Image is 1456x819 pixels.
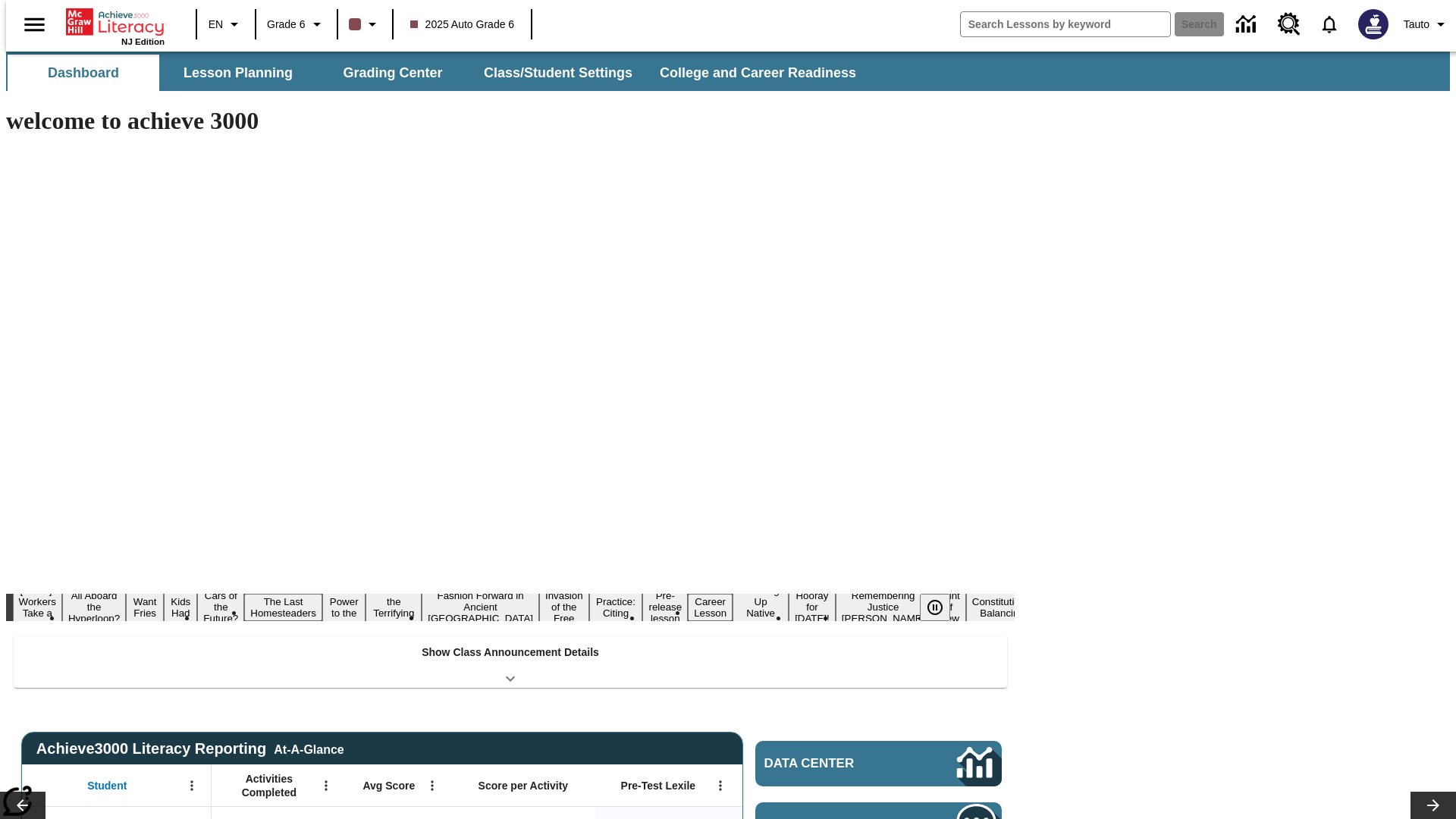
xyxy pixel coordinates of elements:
span: Avg Score [362,779,415,792]
button: Pause [920,594,950,621]
a: Resource Center, Will open in new tab [1269,4,1310,45]
img: Avatar [1358,9,1389,39]
button: Slide 12 Pre-release lesson [642,588,688,626]
button: Class/Student Settings [472,55,645,91]
button: Language: EN, Select a language [202,11,250,38]
button: Dashboard [8,55,159,91]
button: Slide 2 All Aboard the Hyperloop? [62,588,126,626]
button: Slide 3 Do You Want Fries With That? [126,571,164,644]
p: Show Class Announcement Details [422,645,599,661]
span: EN [209,17,223,33]
span: Activities Completed [219,772,319,799]
span: Grade 6 [267,17,306,33]
div: SubNavbar [6,55,870,91]
button: Slide 6 The Last Homesteaders [244,594,322,621]
h1: welcome to achieve 3000 [6,107,1015,135]
a: Home [66,7,165,37]
span: Score per Activity [479,779,569,792]
button: Open Menu [709,774,732,797]
button: Slide 18 The Constitution's Balancing Act [966,582,1039,632]
span: Student [87,779,127,792]
button: Grade: Grade 6, Select a grade [261,11,332,38]
button: Profile/Settings [1398,11,1456,38]
div: At-A-Glance [274,740,344,757]
button: Slide 4 Dirty Jobs Kids Had To Do [164,571,197,644]
button: Slide 13 Career Lesson [688,594,733,621]
button: Slide 16 Remembering Justice O'Connor [836,588,931,626]
button: Slide 11 Mixed Practice: Citing Evidence [589,582,643,632]
button: Slide 5 Cars of the Future? [197,588,244,626]
button: Open Menu [315,774,337,797]
button: Slide 15 Hooray for Constitution Day! [789,588,836,626]
a: Data Center [1227,4,1269,45]
span: 2025 Auto Grade 6 [410,17,515,33]
span: Tauto [1404,17,1429,33]
span: Pre-Test Lexile [621,779,696,792]
button: College and Career Readiness [648,55,868,91]
button: Slide 10 The Invasion of the Free CD [539,576,589,638]
button: Lesson carousel, Next [1410,792,1456,819]
button: Slide 1 Labor Day: Workers Take a Stand [13,582,62,632]
a: Notifications [1310,5,1349,44]
button: Open side menu [12,2,57,47]
span: Data Center [764,756,906,771]
input: search field [961,12,1170,36]
span: Achieve3000 Literacy Reporting [36,740,344,758]
button: Slide 7 Solar Power to the People [322,582,366,632]
span: NJ Edition [121,37,165,46]
a: Data Center [755,741,1002,786]
button: Open Menu [421,774,444,797]
button: Slide 14 Cooking Up Native Traditions [733,582,789,632]
div: Pause [920,594,965,621]
button: Lesson Planning [162,55,314,91]
button: Grading Center [317,55,469,91]
button: Class color is dark brown. Change class color [343,11,388,38]
button: Slide 9 Fashion Forward in Ancient Rome [422,588,539,626]
button: Open Menu [180,774,203,797]
button: Select a new avatar [1349,5,1398,44]
div: SubNavbar [6,52,1450,91]
div: Show Class Announcement Details [14,635,1007,688]
div: Home [66,5,165,46]
button: Slide 8 Attack of the Terrifying Tomatoes [366,582,422,632]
